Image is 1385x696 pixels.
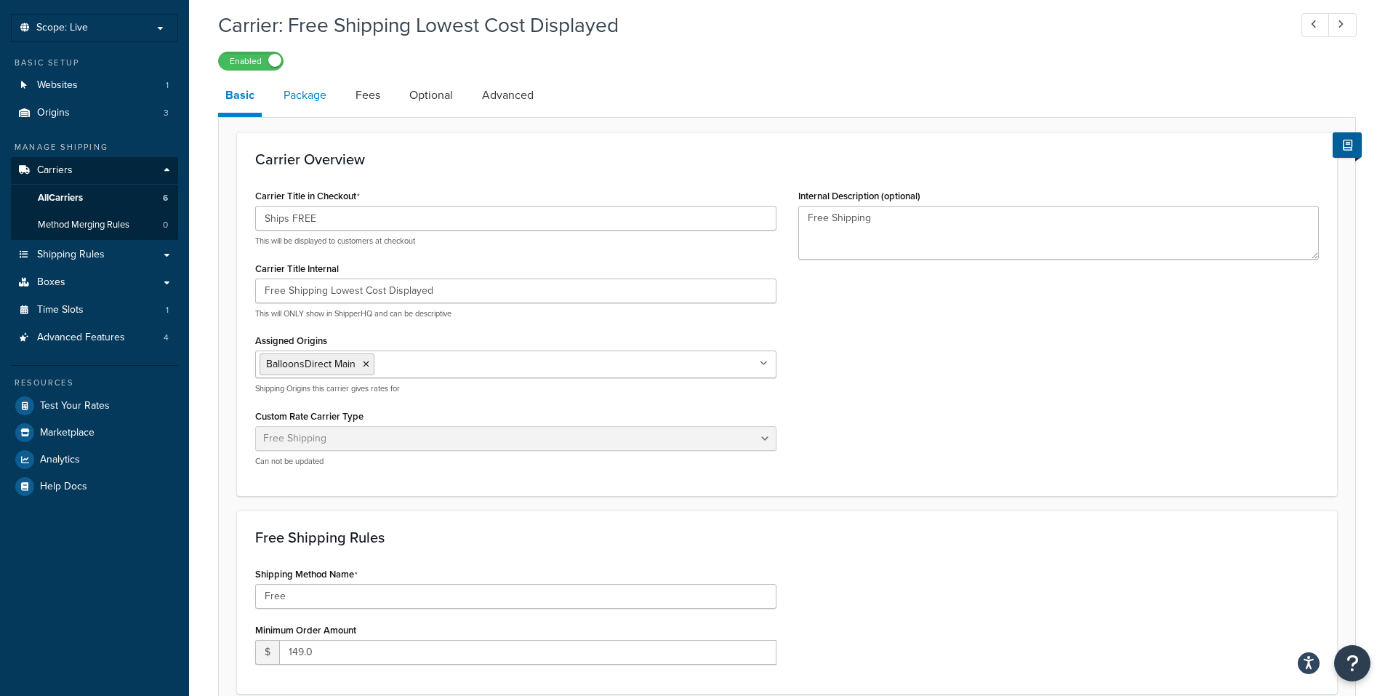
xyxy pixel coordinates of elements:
a: Analytics [11,447,178,473]
button: Show Help Docs [1333,132,1362,158]
button: Open Resource Center [1334,645,1370,681]
span: Analytics [40,454,80,466]
a: Help Docs [11,473,178,500]
textarea: Free Shipping [798,206,1320,260]
a: Previous Record [1301,13,1330,37]
span: 1 [166,304,169,316]
a: Advanced [475,78,541,113]
li: Carriers [11,157,178,240]
span: Method Merging Rules [38,219,129,231]
p: This will ONLY show in ShipperHQ and can be descriptive [255,308,776,319]
label: Internal Description (optional) [798,191,920,201]
span: BalloonsDirect Main [266,356,356,372]
a: Method Merging Rules0 [11,212,178,239]
p: Shipping Origins this carrier gives rates for [255,383,776,394]
a: Fees [348,78,388,113]
li: Websites [11,72,178,99]
li: Origins [11,100,178,127]
a: Carriers [11,157,178,184]
span: 3 [164,107,169,119]
a: Test Your Rates [11,393,178,419]
span: $ [255,640,279,665]
h3: Carrier Overview [255,151,1319,167]
span: Advanced Features [37,332,125,344]
label: Carrier Title in Checkout [255,191,360,202]
span: Boxes [37,276,65,289]
li: Advanced Features [11,324,178,351]
a: Basic [218,78,262,117]
label: Custom Rate Carrier Type [255,411,364,422]
a: Time Slots1 [11,297,178,324]
a: AllCarriers6 [11,185,178,212]
h3: Free Shipping Rules [255,529,1319,545]
span: Origins [37,107,70,119]
p: Can not be updated [255,456,776,467]
span: Help Docs [40,481,87,493]
span: Test Your Rates [40,400,110,412]
div: Resources [11,377,178,389]
a: Next Record [1328,13,1357,37]
a: Marketplace [11,420,178,446]
h1: Carrier: Free Shipping Lowest Cost Displayed [218,11,1274,39]
label: Enabled [219,52,283,70]
li: Method Merging Rules [11,212,178,239]
a: Websites1 [11,72,178,99]
a: Advanced Features4 [11,324,178,351]
span: Websites [37,79,78,92]
span: 0 [163,219,168,231]
a: Origins3 [11,100,178,127]
label: Minimum Order Amount [255,625,356,636]
a: Package [276,78,334,113]
span: Shipping Rules [37,249,105,261]
div: Basic Setup [11,57,178,69]
a: Optional [402,78,460,113]
label: Assigned Origins [255,335,327,346]
label: Carrier Title Internal [255,263,339,274]
span: Scope: Live [36,22,88,34]
span: All Carriers [38,192,83,204]
span: Carriers [37,164,73,177]
span: Time Slots [37,304,84,316]
p: This will be displayed to customers at checkout [255,236,776,247]
a: Shipping Rules [11,241,178,268]
div: Manage Shipping [11,141,178,153]
span: Marketplace [40,427,95,439]
span: 1 [166,79,169,92]
a: Boxes [11,269,178,296]
span: 6 [163,192,168,204]
label: Shipping Method Name [255,569,358,580]
li: Time Slots [11,297,178,324]
span: 4 [164,332,169,344]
